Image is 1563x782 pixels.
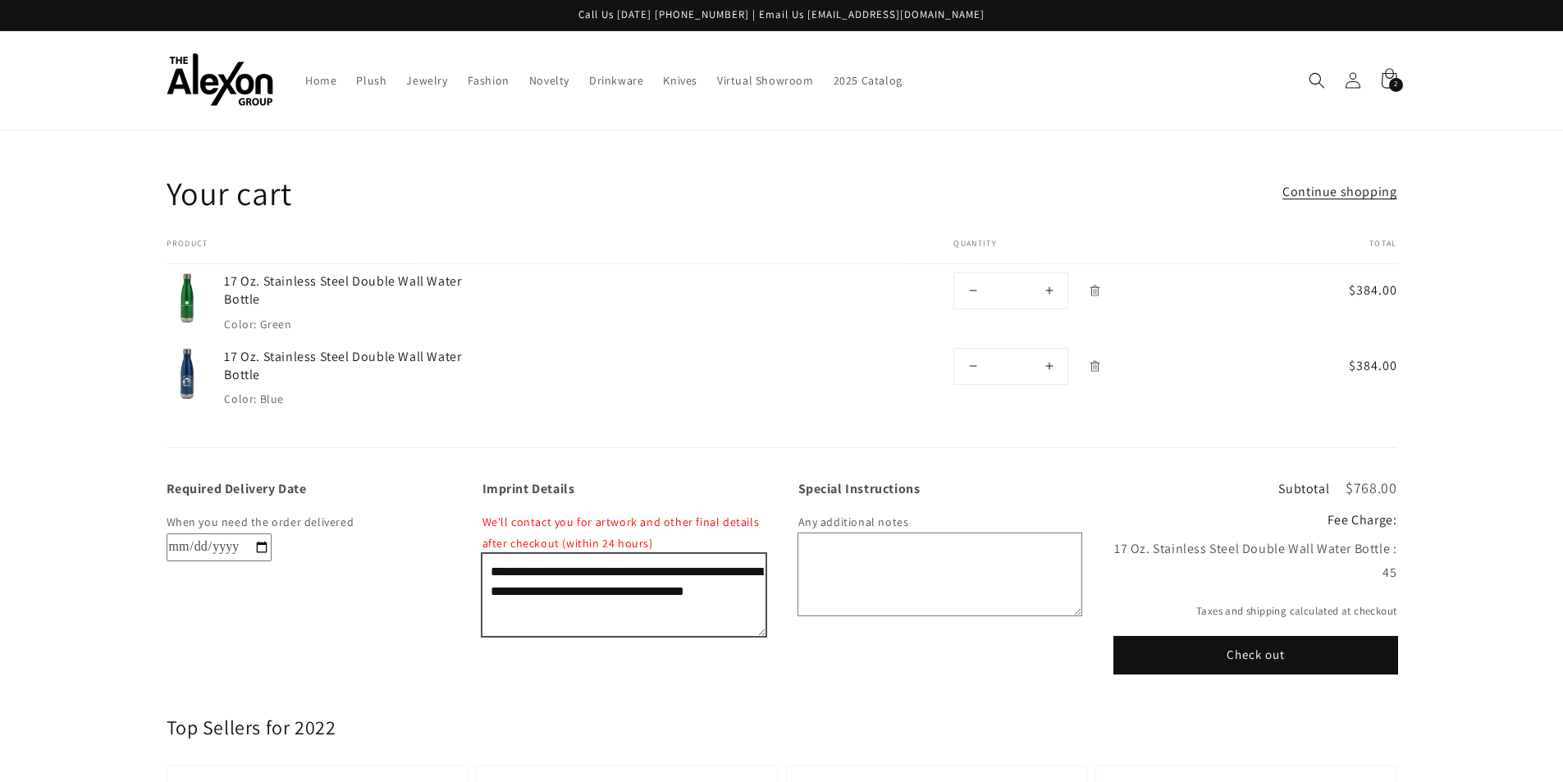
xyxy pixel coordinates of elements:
span: Novelty [529,73,569,88]
a: Novelty [519,63,579,98]
h2: Top Sellers for 2022 [167,715,336,740]
a: Jewelry [396,63,457,98]
a: Fashion [458,63,519,98]
dd: Green [260,317,292,332]
a: 17 Oz. Stainless Steel Double Wall Water Bottle [224,348,470,385]
span: 2 [1394,78,1398,92]
img: The Alexon Group [167,53,273,107]
th: Quantity [904,239,1278,264]
span: Plush [356,73,386,88]
summary: Search [1299,62,1335,98]
a: 17 Oz. Stainless Steel Double Wall Water Bottle [224,272,470,309]
label: Special Instructions [798,481,1081,496]
input: Quantity for 17 Oz. Stainless Steel Double Wall Water Bottle [991,273,1031,309]
span: $384.00 [1296,281,1397,300]
a: Remove 17 Oz. Stainless Steel Double Wall Water Bottle - Green [1081,277,1109,305]
p: We'll contact you for artwork and other final details after checkout (within 24 hours) [482,512,766,553]
a: Plush [346,63,396,98]
a: Drinkware [579,63,653,98]
a: Knives [653,63,707,98]
span: Fashion [468,73,510,88]
span: Jewelry [406,73,447,88]
dd: Blue [260,391,284,406]
button: Check out [1114,637,1397,674]
h2: Fee Charge: [1114,512,1397,529]
dt: Color: [224,391,257,406]
img: 17 Oz. Stainless Steel Double Wall Water Bottle [167,272,208,323]
a: Continue shopping [1282,181,1396,204]
h3: Subtotal [1278,482,1329,496]
th: Product [167,239,905,264]
span: Knives [663,73,697,88]
p: When you need the order delivered [167,512,450,533]
input: Quantity for 17 Oz. Stainless Steel Double Wall Water Bottle [991,349,1031,384]
span: Home [305,73,336,88]
img: 17 Oz. Stainless Steel Double Wall Water Bottle [167,348,208,399]
span: Drinkware [589,73,643,88]
div: 17 Oz. Stainless Steel Double Wall Water Bottle : 45 [1114,537,1397,585]
span: $384.00 [1296,356,1397,376]
h1: Your cart [167,171,292,214]
span: Virtual Showroom [717,73,814,88]
p: $768.00 [1346,481,1396,496]
small: Taxes and shipping calculated at checkout [1114,603,1397,620]
th: Total [1279,239,1397,264]
dt: Color: [224,317,257,332]
a: 2025 Catalog [824,63,912,98]
span: 2025 Catalog [834,73,903,88]
a: Virtual Showroom [707,63,824,98]
label: Required Delivery Date [167,481,450,496]
p: Any additional notes [798,512,1081,533]
label: Imprint Details [482,481,766,496]
a: Home [295,63,346,98]
a: Remove 17 Oz. Stainless Steel Double Wall Water Bottle - Blue [1081,352,1109,381]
